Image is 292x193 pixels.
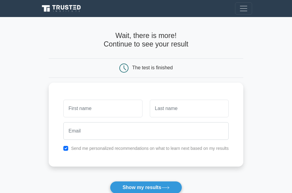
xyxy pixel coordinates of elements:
h4: Wait, there is more! Continue to see your result [49,32,243,49]
div: The test is finished [132,65,173,70]
input: First name [63,100,142,117]
button: Toggle navigation [235,2,252,15]
input: Last name [150,100,229,117]
label: Send me personalized recommendations on what to learn next based on my results [71,146,229,151]
input: Email [63,122,229,140]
